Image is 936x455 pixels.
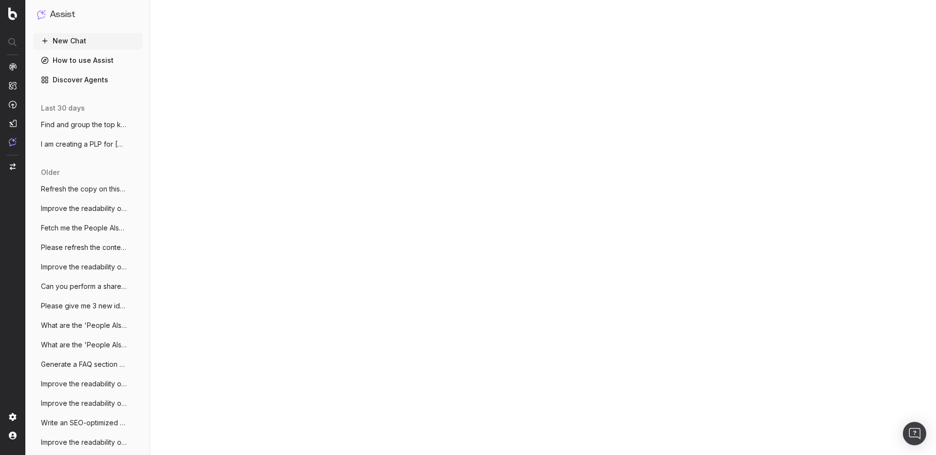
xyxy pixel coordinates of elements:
[41,360,127,369] span: Generate a FAQ section for [URL]
[8,7,17,20] img: Botify logo
[33,53,142,68] a: How to use Assist
[903,422,926,445] div: Open Intercom Messenger
[33,415,142,431] button: Write an SEO-optimized PLP description f
[41,262,127,272] span: Improve the readability of this page:
[33,136,142,152] button: I am creating a PLP for [DOMAIN_NAME] centered
[33,396,142,411] button: Improve the readability of [URL]
[41,340,127,350] span: What are the 'People Also Ask' questions
[41,223,127,233] span: Fetch me the People Also Ask results for
[33,318,142,333] button: What are the 'People Also Ask' questions
[33,298,142,314] button: Please give me 3 new ideas for a title t
[33,33,142,49] button: New Chat
[33,435,142,450] button: Improve the readability of [URL]
[10,163,16,170] img: Switch project
[33,357,142,372] button: Generate a FAQ section for [URL]
[41,120,127,130] span: Find and group the top keywords for Tumi
[41,321,127,330] span: What are the 'People Also Ask' questions
[33,337,142,353] button: What are the 'People Also Ask' questions
[9,119,17,127] img: Studio
[33,376,142,392] button: Improve the readability of [URL]
[33,201,142,216] button: Improve the readability of [URL]
[9,138,17,146] img: Assist
[33,259,142,275] button: Improve the readability of this page:
[33,279,142,294] button: Can you perform a share of voice analysi
[41,398,127,408] span: Improve the readability of [URL]
[9,63,17,71] img: Analytics
[41,243,127,252] span: Please refresh the content on this page:
[33,117,142,133] button: Find and group the top keywords for Tumi
[9,100,17,109] img: Activation
[37,8,138,21] button: Assist
[41,168,59,177] span: older
[50,8,75,21] h1: Assist
[41,103,85,113] span: last 30 days
[41,139,127,149] span: I am creating a PLP for [DOMAIN_NAME] centered
[33,72,142,88] a: Discover Agents
[41,418,127,428] span: Write an SEO-optimized PLP description f
[9,413,17,421] img: Setting
[41,301,127,311] span: Please give me 3 new ideas for a title t
[41,437,127,447] span: Improve the readability of [URL]
[33,181,142,197] button: Refresh the copy on this category page o
[33,240,142,255] button: Please refresh the content on this page:
[41,282,127,291] span: Can you perform a share of voice analysi
[33,220,142,236] button: Fetch me the People Also Ask results for
[9,432,17,439] img: My account
[41,379,127,389] span: Improve the readability of [URL]
[41,184,127,194] span: Refresh the copy on this category page o
[9,81,17,90] img: Intelligence
[41,204,127,213] span: Improve the readability of [URL]
[37,10,46,19] img: Assist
